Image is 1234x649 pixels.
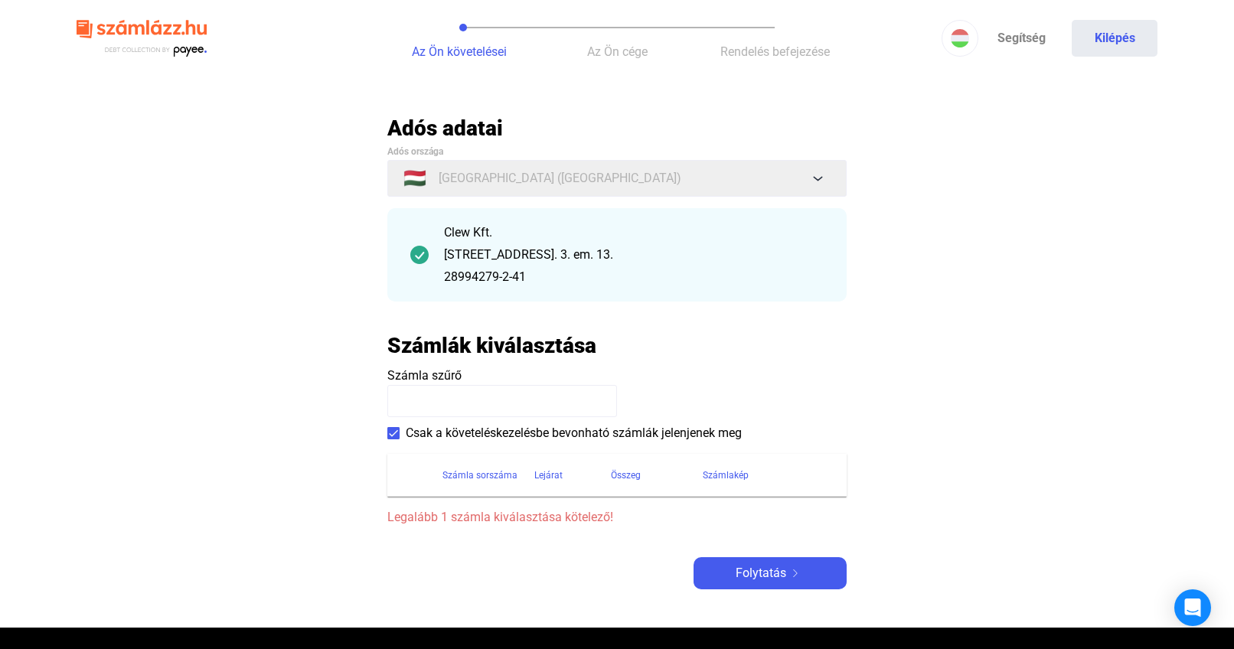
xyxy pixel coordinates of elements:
[444,268,824,286] div: 28994279-2-41
[611,466,703,484] div: Összeg
[442,466,534,484] div: Számla sorszáma
[942,20,978,57] button: HU
[77,14,207,64] img: szamlazzhu-logo
[978,20,1064,57] a: Segítség
[1174,589,1211,626] div: Open Intercom Messenger
[694,557,847,589] button: Folytatásarrow-right-white
[786,569,805,577] img: arrow-right-white
[387,368,462,383] span: Számla szűrő
[403,169,426,188] span: 🇭🇺
[587,44,648,59] span: Az Ön cége
[444,246,824,264] div: [STREET_ADDRESS]. 3. em. 13.
[387,160,847,197] button: 🇭🇺[GEOGRAPHIC_DATA] ([GEOGRAPHIC_DATA])
[439,169,681,188] span: [GEOGRAPHIC_DATA] ([GEOGRAPHIC_DATA])
[951,29,969,47] img: HU
[611,466,641,484] div: Összeg
[534,466,611,484] div: Lejárat
[410,246,429,264] img: checkmark-darker-green-circle
[387,332,596,359] h2: Számlák kiválasztása
[387,146,443,157] span: Adós országa
[442,466,517,484] div: Számla sorszáma
[703,466,749,484] div: Számlakép
[736,564,786,582] span: Folytatás
[412,44,507,59] span: Az Ön követelései
[1072,20,1157,57] button: Kilépés
[720,44,830,59] span: Rendelés befejezése
[387,115,847,142] h2: Adós adatai
[444,223,824,242] div: Clew Kft.
[703,466,828,484] div: Számlakép
[387,508,847,527] span: Legalább 1 számla kiválasztása kötelező!
[534,466,563,484] div: Lejárat
[406,424,742,442] span: Csak a követeléskezelésbe bevonható számlák jelenjenek meg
